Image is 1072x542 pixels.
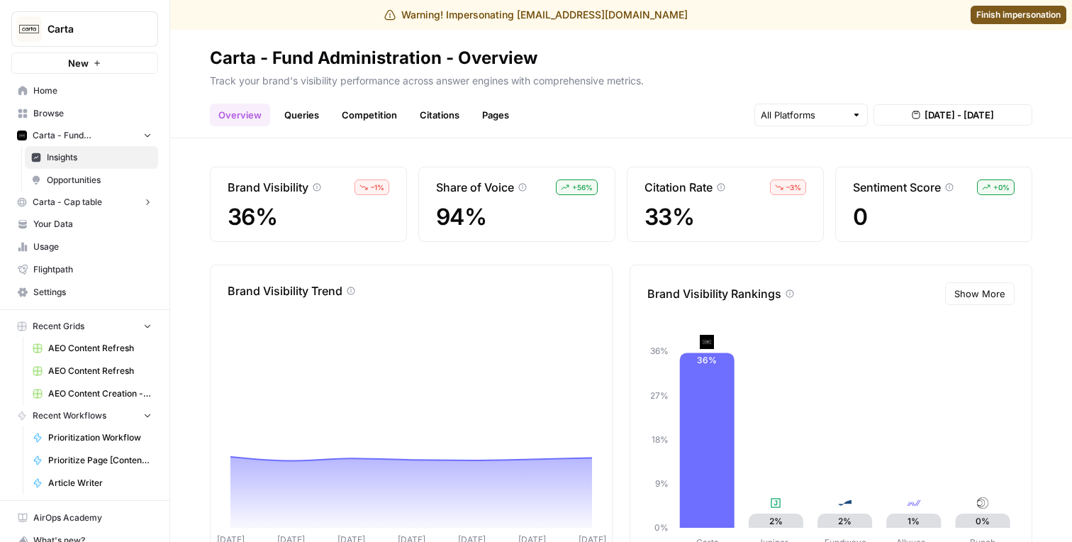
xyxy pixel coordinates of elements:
[11,213,158,236] a: Your Data
[228,179,308,196] p: Brand Visibility
[33,196,102,209] span: Carta - Cap table
[838,516,852,526] text: 2%
[11,507,158,529] a: AirOps Academy
[16,16,42,42] img: Carta Logo
[11,102,158,125] a: Browse
[411,104,468,126] a: Citations
[945,282,1015,305] button: Show More
[333,104,406,126] a: Competition
[761,108,846,122] input: All Platforms
[210,70,1032,88] p: Track your brand's visibility performance across answer engines with comprehensive metrics.
[48,431,152,444] span: Prioritization Workflow
[838,496,852,510] img: 5f7alaq030tspjs61mnom192wda3
[11,316,158,337] button: Recent Grids
[47,174,152,187] span: Opportunities
[697,355,717,365] text: 36%
[474,104,518,126] a: Pages
[11,405,158,426] button: Recent Workflows
[33,511,152,524] span: AirOps Academy
[572,182,593,193] span: + 56 %
[786,182,801,193] span: – 3 %
[33,409,106,422] span: Recent Workflows
[210,104,270,126] a: Overview
[25,146,158,169] a: Insights
[853,204,1015,230] span: 0
[48,22,133,36] span: Carta
[652,434,669,445] tspan: 18%
[769,516,783,526] text: 2%
[436,179,514,196] p: Share of Voice
[908,516,920,526] text: 1%
[48,365,152,377] span: AEO Content Refresh
[33,286,152,299] span: Settings
[17,131,27,140] img: c35yeiwf0qjehltklbh57st2xhbo
[853,179,941,196] p: Sentiment Score
[11,125,158,146] button: Carta - Fund Administration
[647,285,781,302] p: Brand Visibility Rankings
[11,258,158,281] a: Flightpath
[873,104,1032,126] button: [DATE] - [DATE]
[26,426,158,449] a: Prioritization Workflow
[48,477,152,490] span: Article Writer
[654,522,669,533] tspan: 0%
[644,179,713,196] p: Citation Rate
[971,6,1066,24] a: Finish impersonation
[33,320,84,333] span: Recent Grids
[48,342,152,355] span: AEO Content Refresh
[33,263,152,276] span: Flightpath
[11,236,158,258] a: Usage
[700,335,714,349] img: c35yeiwf0qjehltklbh57st2xhbo
[650,345,669,356] tspan: 36%
[11,11,158,47] button: Workspace: Carta
[925,108,994,122] span: [DATE] - [DATE]
[210,47,537,70] div: Carta - Fund Administration - Overview
[33,107,152,120] span: Browse
[11,281,158,304] a: Settings
[26,449,158,472] a: Prioritize Page [Content Refresh]
[954,287,1005,301] span: Show More
[48,387,152,400] span: AEO Content Creation - Fund Mgmt
[384,8,688,22] div: Warning! Impersonating [EMAIL_ADDRESS][DOMAIN_NAME]
[26,472,158,494] a: Article Writer
[436,204,598,230] span: 94%
[48,454,152,467] span: Prioritize Page [Content Refresh]
[276,104,328,126] a: Queries
[25,169,158,192] a: Opportunities
[976,496,990,510] img: u9bhbxyqw4jb7r8etl5kull4inv5
[907,496,921,510] img: hp1kf5jisvx37uck2ogdi2muwinx
[33,218,152,231] span: Your Data
[11,52,158,74] button: New
[993,182,1010,193] span: + 0 %
[11,79,158,102] a: Home
[976,9,1061,21] span: Finish impersonation
[68,56,89,70] span: New
[769,496,783,510] img: hjyrzvn7ljvgzsidjt9j4f2wt0pn
[26,382,158,405] a: AEO Content Creation - Fund Mgmt
[33,84,152,97] span: Home
[26,360,158,382] a: AEO Content Refresh
[26,337,158,360] a: AEO Content Refresh
[47,151,152,164] span: Insights
[976,516,990,526] text: 0%
[228,282,342,299] p: Brand Visibility Trend
[33,129,137,142] span: Carta - Fund Administration
[11,192,158,213] button: Carta - Cap table
[655,478,669,489] tspan: 9%
[650,390,669,401] tspan: 27%
[33,240,152,253] span: Usage
[228,204,389,230] span: 36%
[644,204,806,230] span: 33%
[371,182,384,193] span: – 1 %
